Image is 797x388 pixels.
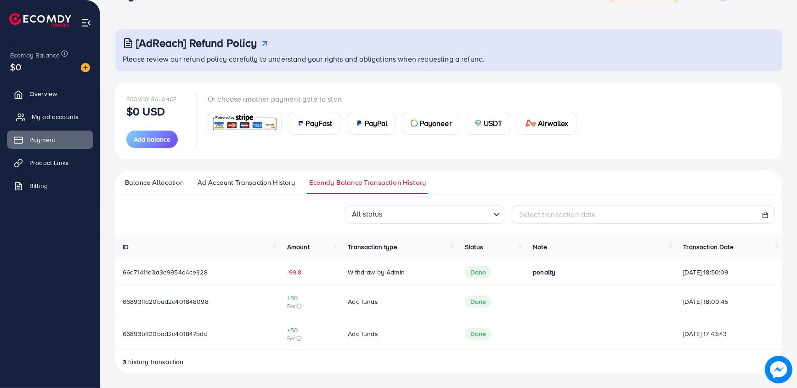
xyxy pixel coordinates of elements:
span: penalty [533,268,555,277]
a: cardUSDT [467,112,510,135]
span: Balance Allocation [125,177,184,188]
input: Search for option [385,206,490,221]
span: Transaction type [348,242,397,251]
span: Fee [287,302,333,310]
a: cardPayPal [348,112,396,135]
span: Payoneer [420,118,452,129]
img: card [356,120,363,127]
img: card [297,120,304,127]
span: Add balance [134,135,170,144]
span: My ad accounts [32,112,79,121]
span: ID [123,242,129,251]
p: Or choose another payment gate to start [208,93,584,104]
img: card [411,120,418,127]
span: [DATE] 17:43:43 [683,329,775,338]
span: Ad Account Transaction History [198,177,295,188]
span: Transaction Date [683,242,734,251]
span: All status [350,206,384,221]
img: card [526,120,537,127]
span: Select transaction date [520,209,596,219]
span: 66893bff20bad2c401847bda [123,329,208,338]
span: 66d71411e3a3e9954d4ce328 [123,268,208,277]
p: Please review our refund policy carefully to understand your rights and obligations when requesti... [123,53,777,64]
span: Ecomdy Balance [126,95,176,103]
span: Fee [287,335,333,342]
span: 66893ffd20bad2c401848098 [123,297,209,306]
span: Add funds [348,297,378,306]
a: Overview [7,85,93,103]
span: Withdraw by Admin [348,268,405,277]
span: -99.8 [287,268,333,277]
span: Done [465,266,492,278]
span: Note [533,242,547,251]
span: Billing [29,181,48,190]
span: +50 [287,325,333,335]
a: Product Links [7,154,93,172]
span: Add funds [348,329,378,338]
span: 3 history transaction [123,357,183,366]
img: menu [81,17,91,28]
img: logo [9,13,71,27]
button: Add balance [126,131,178,148]
a: cardAirwallex [518,112,577,135]
span: Status [465,242,483,251]
span: Payment [29,135,55,144]
img: image [765,356,792,383]
img: image [81,63,90,72]
img: card [211,113,278,133]
a: My ad accounts [7,108,93,126]
p: $0 USD [126,106,165,117]
a: Payment [7,131,93,149]
span: $0 [10,60,21,74]
span: +50 [287,293,333,302]
span: Ecomdy Balance [10,51,60,60]
span: [DATE] 18:00:45 [683,297,775,306]
span: [DATE] 18:50:09 [683,268,775,277]
a: card [208,112,282,134]
img: card [475,120,482,127]
span: Done [465,328,492,340]
span: Product Links [29,158,69,167]
h3: [AdReach] Refund Policy [136,36,257,50]
a: cardPayFast [289,112,340,135]
span: Done [465,296,492,308]
span: Overview [29,89,57,98]
span: PayFast [306,118,333,129]
div: Search for option [345,205,504,224]
span: Ecomdy Balance Transaction History [309,177,426,188]
span: Amount [287,242,310,251]
span: PayPal [365,118,388,129]
a: cardPayoneer [403,112,459,135]
a: Billing [7,177,93,195]
span: USDT [484,118,503,129]
span: Airwallex [538,118,568,129]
